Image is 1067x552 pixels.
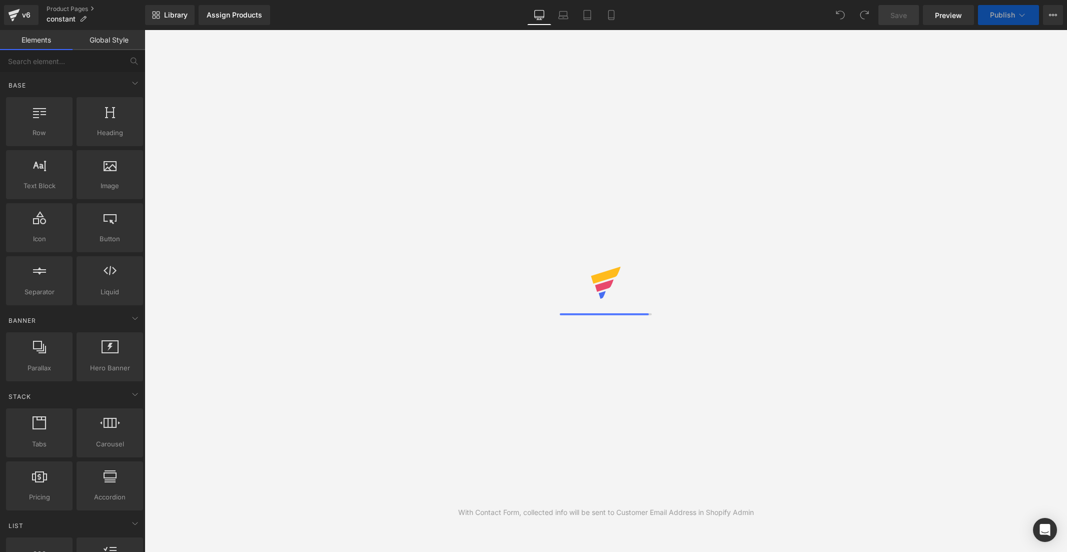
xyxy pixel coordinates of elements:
[9,234,70,244] span: Icon
[458,507,754,518] div: With Contact Form, collected info will be sent to Customer Email Address in Shopify Admin
[80,128,140,138] span: Heading
[990,11,1015,19] span: Publish
[575,5,599,25] a: Tablet
[9,128,70,138] span: Row
[854,5,874,25] button: Redo
[47,5,145,13] a: Product Pages
[830,5,850,25] button: Undo
[1033,518,1057,542] div: Open Intercom Messenger
[80,439,140,449] span: Carousel
[47,15,76,23] span: constant
[8,521,25,530] span: List
[8,316,37,325] span: Banner
[145,5,195,25] a: New Library
[1043,5,1063,25] button: More
[923,5,974,25] a: Preview
[8,81,27,90] span: Base
[207,11,262,19] div: Assign Products
[20,9,33,22] div: v6
[164,11,188,20] span: Library
[73,30,145,50] a: Global Style
[890,10,907,21] span: Save
[935,10,962,21] span: Preview
[4,5,39,25] a: v6
[551,5,575,25] a: Laptop
[9,287,70,297] span: Separator
[80,234,140,244] span: Button
[80,363,140,373] span: Hero Banner
[80,492,140,502] span: Accordion
[9,492,70,502] span: Pricing
[9,181,70,191] span: Text Block
[8,392,32,401] span: Stack
[527,5,551,25] a: Desktop
[978,5,1039,25] button: Publish
[80,287,140,297] span: Liquid
[9,439,70,449] span: Tabs
[599,5,623,25] a: Mobile
[9,363,70,373] span: Parallax
[80,181,140,191] span: Image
